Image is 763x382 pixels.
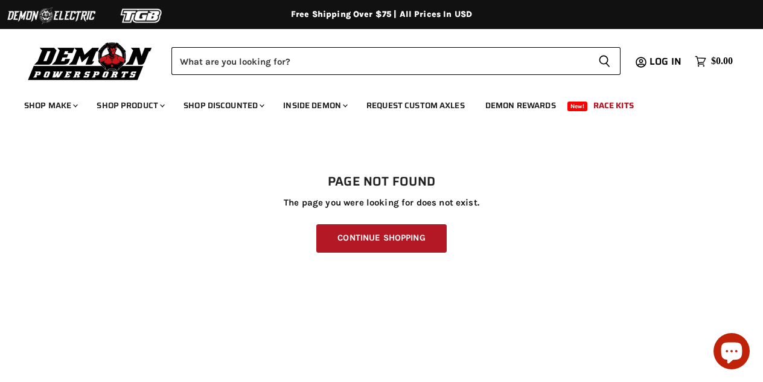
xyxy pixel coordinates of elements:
a: Demon Rewards [476,93,565,118]
a: $0.00 [689,53,739,70]
inbox-online-store-chat: Shopify online store chat [710,333,753,372]
span: New! [567,102,588,111]
a: Log in [644,56,689,67]
a: Race Kits [584,93,643,118]
h1: Page not found [24,175,739,189]
p: The page you were looking for does not exist. [24,198,739,208]
a: Shop Discounted [174,93,272,118]
a: Request Custom Axles [357,93,474,118]
a: Shop Make [15,93,85,118]
a: Shop Product [88,93,172,118]
img: TGB Logo 2 [97,4,187,27]
a: Continue Shopping [316,224,446,253]
ul: Main menu [15,88,730,118]
a: Inside Demon [274,93,355,118]
form: Product [171,47,621,75]
span: $0.00 [711,56,733,67]
input: Search [171,47,589,75]
button: Search [589,47,621,75]
img: Demon Electric Logo 2 [6,4,97,27]
span: Log in [650,54,682,69]
img: Demon Powersports [24,39,156,82]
